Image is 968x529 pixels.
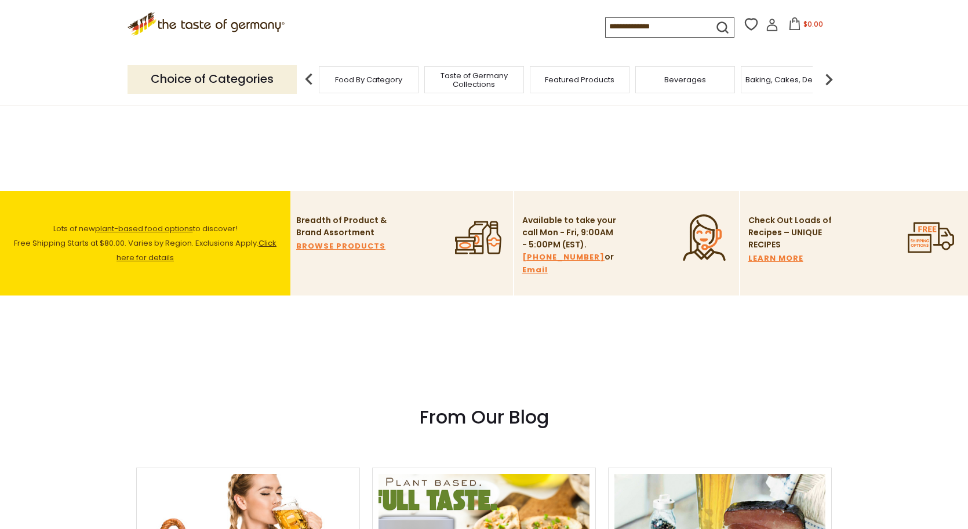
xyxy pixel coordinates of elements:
img: next arrow [817,68,840,91]
h3: From Our Blog [136,406,832,429]
a: [PHONE_NUMBER] [522,251,605,264]
p: Available to take your call Mon - Fri, 9:00AM - 5:00PM (EST). or [522,214,618,276]
a: plant-based food options [95,223,193,234]
a: Featured Products [545,75,614,84]
a: Email [522,264,548,276]
p: Choice of Categories [128,65,297,93]
a: Baking, Cakes, Desserts [745,75,835,84]
a: LEARN MORE [748,252,803,265]
img: previous arrow [297,68,321,91]
a: Beverages [664,75,706,84]
a: Taste of Germany Collections [428,71,521,89]
span: $0.00 [803,19,823,29]
a: BROWSE PRODUCTS [296,240,385,253]
span: Lots of new to discover! Free Shipping Starts at $80.00. Varies by Region. Exclusions Apply. [14,223,276,263]
p: Breadth of Product & Brand Assortment [296,214,392,239]
p: Check Out Loads of Recipes – UNIQUE RECIPES [748,214,832,251]
button: $0.00 [781,17,830,35]
a: Food By Category [335,75,402,84]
